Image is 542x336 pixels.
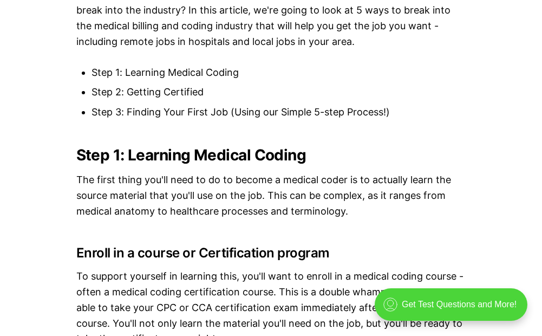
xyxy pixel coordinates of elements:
li: Step 1: Learning Medical Coding [92,65,466,81]
iframe: portal-trigger [365,283,542,336]
h3: Enroll in a course or Certification program [76,245,466,261]
li: Step 2: Getting Certified [92,85,466,100]
h2: Step 1: Learning Medical Coding [76,146,466,164]
li: Step 3: Finding Your First Job (Using our Simple 5-step Process!) [92,105,466,120]
p: The first thing you'll need to do to become a medical coder is to actually learn the source mater... [76,172,466,219]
